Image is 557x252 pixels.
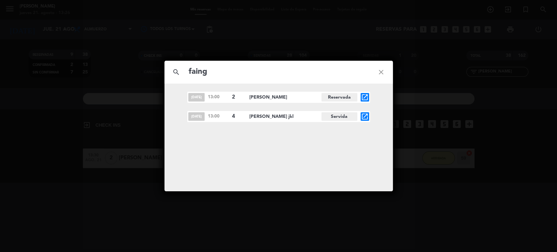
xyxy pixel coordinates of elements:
[208,113,229,120] span: 13:00
[232,93,244,102] span: 2
[321,112,357,121] span: Servida
[188,93,205,102] span: [DATE]
[188,112,205,121] span: [DATE]
[188,65,369,79] input: Buscar reservas
[249,113,321,120] span: [PERSON_NAME] jkl
[369,60,393,84] i: close
[164,60,188,84] i: search
[361,113,369,120] i: open_in_new
[321,93,357,102] span: Reservada
[361,93,369,101] i: open_in_new
[249,94,321,101] span: [PERSON_NAME]
[232,112,244,121] span: 4
[208,94,229,101] span: 13:00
